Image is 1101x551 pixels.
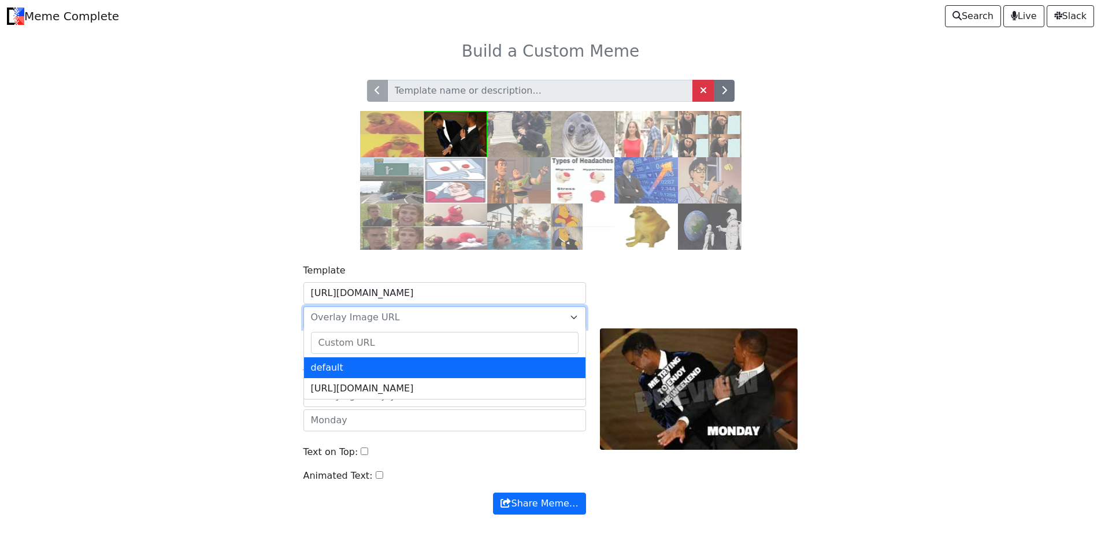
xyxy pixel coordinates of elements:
[678,157,742,204] img: pigeon.jpg
[487,111,551,157] img: grave.jpg
[303,282,586,304] input: Background Image URL
[303,469,373,483] label: Animated Text:
[360,111,424,157] img: drake.jpg
[424,204,487,250] img: elmo.jpg
[303,264,346,278] label: Template
[678,204,742,250] img: astronaut.jpg
[1011,9,1037,23] span: Live
[493,493,585,515] button: Share Meme…
[487,204,551,250] img: pool.jpg
[487,157,551,204] img: buzz.jpg
[304,378,585,399] li: [URL][DOMAIN_NAME]
[614,111,678,157] img: db.jpg
[551,111,614,157] img: ams.jpg
[7,8,24,25] img: Meme Complete
[952,9,994,23] span: Search
[176,42,925,61] h3: Build a Custom Meme
[551,204,614,250] img: pooh.jpg
[678,111,742,157] img: gru.jpg
[387,80,693,102] input: Template name or description...
[424,111,487,157] img: slap.jpg
[1054,9,1087,23] span: Slack
[7,5,119,28] a: Meme Complete
[304,357,585,378] li: default
[614,204,678,250] img: cheems.jpg
[614,157,678,204] img: stonks.jpg
[303,409,586,431] input: Monday
[551,157,614,204] img: headaches.jpg
[303,445,358,459] label: Text on Top:
[303,306,586,328] span: Overlay Image URL
[311,312,400,323] span: Overlay Image URL
[360,204,424,250] img: right.jpg
[311,332,579,354] input: Search
[1003,5,1044,27] a: Live
[424,157,487,204] img: ds.jpg
[1047,5,1094,27] a: Slack
[360,157,424,204] img: exit.jpg
[311,310,565,324] span: Overlay Image URL
[945,5,1001,27] a: Search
